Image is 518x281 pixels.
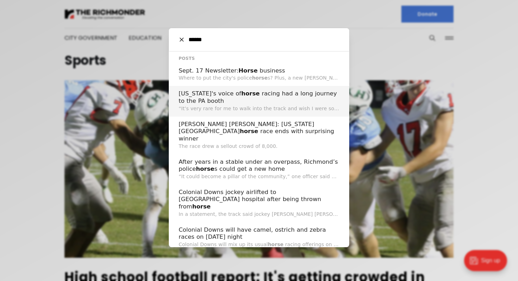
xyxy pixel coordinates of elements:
span: horse [192,203,210,210]
span: horse [268,242,283,247]
h2: Sept. 17 Newsletter: business [179,67,339,75]
p: “It could become a pillar of the community,” one officer said of bringing the facility back into ... [179,173,339,180]
p: The race drew a sellout crowd of 8,000. [179,143,339,150]
span: horse [240,128,258,135]
span: horse [252,75,267,81]
h1: Posts [179,55,339,62]
p: In a statement, the track said jockey [PERSON_NAME] [PERSON_NAME] was conscious. [179,211,339,218]
h2: [PERSON_NAME] [PERSON_NAME]: [US_STATE] [GEOGRAPHIC_DATA] race ends with surprising winner [179,121,339,143]
h2: Colonial Downs jockey airlifted to [GEOGRAPHIC_DATA] hospital after being thrown from [179,189,339,211]
h2: After years in a stable under an overpass, Richmond’s police s could get a new home [179,158,339,173]
h2: [US_STATE]'s voice of racing had a long journey to the PA booth [179,90,339,105]
p: Colonial Downs will mix up its usual racing offerings on [DATE] night with camel races, and put o... [179,241,339,248]
span: horse [241,90,260,97]
span: horse [196,166,214,172]
span: Horse [239,67,258,74]
p: “It’s very rare for me to walk into the track and wish I were somewhere else.” [179,105,339,112]
h2: Colonial Downs will have camel, ostrich and zebra races on [DATE] night [179,226,339,241]
p: Where to put the city's police s? Plus, a new [PERSON_NAME]'s concept is coming to Henrico. And, ... [179,74,339,82]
